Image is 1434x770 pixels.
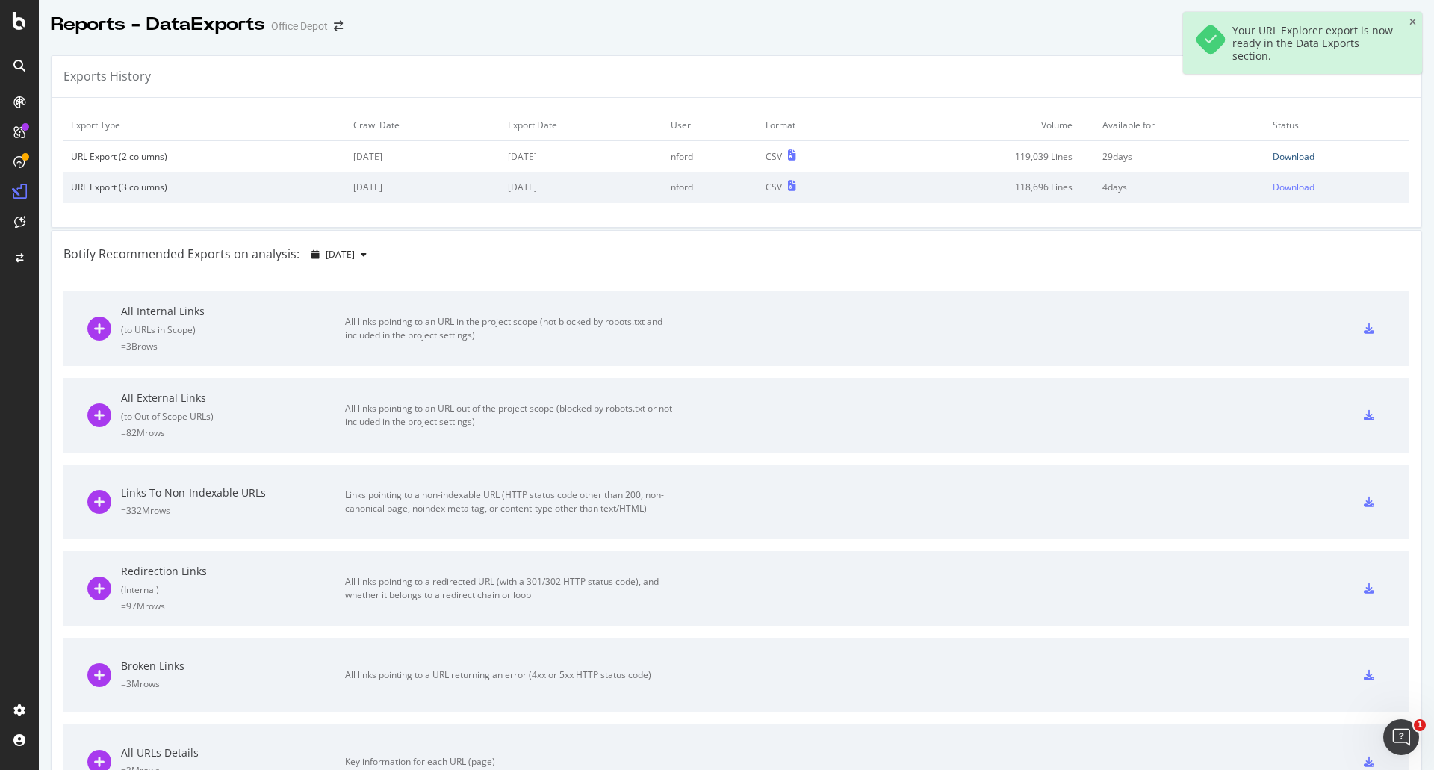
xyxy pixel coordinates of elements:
td: Available for [1095,110,1265,141]
td: Crawl Date [346,110,501,141]
td: [DATE] [500,172,663,202]
div: CSV [766,150,782,163]
div: csv-export [1364,323,1374,334]
td: 118,696 Lines [874,172,1096,202]
div: All URLs Details [121,745,345,760]
iframe: Intercom live chat [1383,719,1419,755]
a: Download [1273,150,1402,163]
div: Your URL Explorer export is now ready in the Data Exports section. [1232,24,1395,62]
div: Exports History [63,68,151,85]
div: ( to URLs in Scope ) [121,323,345,336]
div: Office Depot [271,19,328,34]
div: Download [1273,181,1314,193]
td: Status [1265,110,1409,141]
td: [DATE] [500,141,663,173]
div: Key information for each URL (page) [345,755,681,769]
div: csv-export [1364,410,1374,420]
a: Download [1273,181,1402,193]
td: 29 days [1095,141,1265,173]
td: User [663,110,758,141]
div: Links pointing to a non-indexable URL (HTTP status code other than 200, non-canonical page, noind... [345,488,681,515]
td: Export Date [500,110,663,141]
div: = 332M rows [121,504,345,517]
div: CSV [766,181,782,193]
td: nford [663,172,758,202]
span: 1 [1414,719,1426,731]
td: 4 days [1095,172,1265,202]
td: Volume [874,110,1096,141]
div: All links pointing to a URL returning an error (4xx or 5xx HTTP status code) [345,668,681,682]
div: All links pointing to an URL in the project scope (not blocked by robots.txt and included in the ... [345,315,681,342]
span: 2025 Sep. 27th [326,248,355,261]
div: All links pointing to an URL out of the project scope (blocked by robots.txt or not included in t... [345,402,681,429]
div: = 97M rows [121,600,345,612]
td: [DATE] [346,141,501,173]
div: URL Export (3 columns) [71,181,338,193]
div: Download [1273,150,1314,163]
div: close toast [1409,18,1416,27]
div: Reports - DataExports [51,12,265,37]
div: ( Internal ) [121,583,345,596]
div: csv-export [1364,670,1374,680]
div: csv-export [1364,497,1374,507]
div: All External Links [121,391,345,406]
td: [DATE] [346,172,501,202]
div: Broken Links [121,659,345,674]
td: Format [758,110,874,141]
div: = 82M rows [121,426,345,439]
td: nford [663,141,758,173]
div: csv-export [1364,583,1374,594]
div: Redirection Links [121,564,345,579]
td: Export Type [63,110,346,141]
td: 119,039 Lines [874,141,1096,173]
div: All Internal Links [121,304,345,319]
div: Botify Recommended Exports on analysis: [63,246,299,263]
div: = 3M rows [121,677,345,690]
button: [DATE] [305,243,373,267]
div: = 3B rows [121,340,345,353]
div: ( to Out of Scope URLs ) [121,410,345,423]
div: arrow-right-arrow-left [334,21,343,31]
div: URL Export (2 columns) [71,150,338,163]
div: Links To Non-Indexable URLs [121,485,345,500]
div: All links pointing to a redirected URL (with a 301/302 HTTP status code), and whether it belongs ... [345,575,681,602]
div: csv-export [1364,757,1374,767]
